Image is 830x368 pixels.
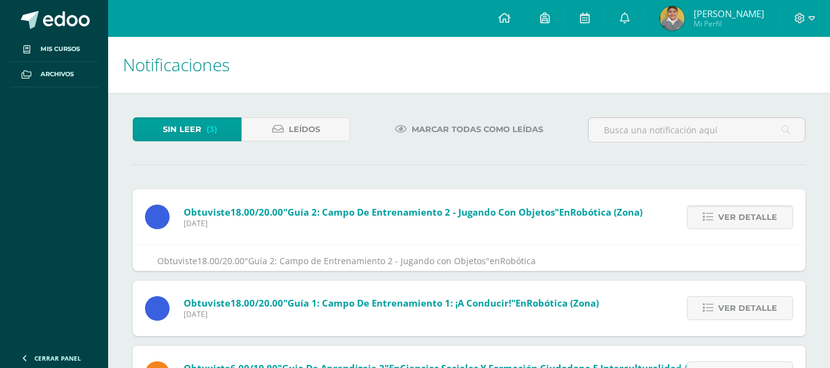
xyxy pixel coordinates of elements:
span: Ver detalle [718,206,777,229]
span: Robótica (Zona) [570,206,643,218]
span: [DATE] [184,309,599,319]
span: Cerrar panel [34,354,81,362]
span: Ver detalle [718,297,777,319]
span: Marcar todas como leídas [412,118,543,141]
span: [DATE] [184,218,643,229]
span: Mi Perfil [694,18,764,29]
input: Busca una notificación aquí [589,118,805,142]
span: Obtuviste en [184,297,599,309]
span: Robótica (Zona) [527,297,599,309]
span: (3) [206,118,217,141]
span: "Guía 2: Campo de Entrenamiento 2 - Jugando con Objetos" [283,206,559,218]
div: Obtuviste en [157,253,781,268]
span: Robótica [500,255,536,267]
span: Archivos [41,69,74,79]
span: 18.00/20.00 [230,297,283,309]
img: 6658efd565f3e63612ddf9fb0e50e572.png [660,6,684,31]
a: Mis cursos [10,37,98,62]
span: Notificaciones [123,53,230,76]
span: Obtuviste en [184,206,643,218]
span: Sin leer [163,118,202,141]
a: Leídos [241,117,350,141]
a: Sin leer(3) [133,117,241,141]
span: 18.00/20.00 [197,255,245,267]
a: Archivos [10,62,98,87]
span: Mis cursos [41,44,80,54]
a: Marcar todas como leídas [380,117,558,141]
span: 18.00/20.00 [230,206,283,218]
span: [PERSON_NAME] [694,7,764,20]
span: Leídos [289,118,320,141]
span: "Guía 1: Campo de entrenamiento 1: ¡A conducir!" [283,297,515,309]
span: "Guía 2: Campo de Entrenamiento 2 - Jugando con Objetos" [245,255,490,267]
